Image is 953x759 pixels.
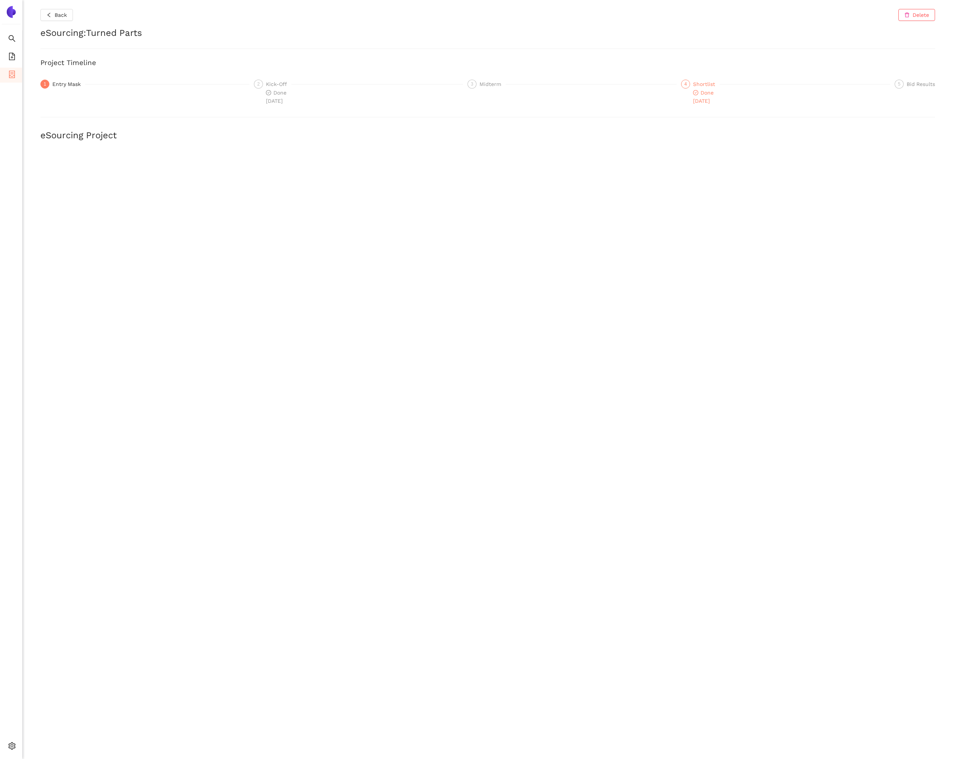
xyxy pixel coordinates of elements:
span: check-circle [266,90,271,95]
img: Logo [5,6,17,18]
span: container [8,68,16,83]
span: Bid Results [907,81,935,87]
span: search [8,32,16,47]
div: Kick-Off [266,80,291,89]
span: 4 [684,81,687,87]
h2: eSourcing Project [40,129,935,142]
span: Delete [913,11,929,19]
div: Shortlist [693,80,720,89]
span: 5 [898,81,901,87]
span: check-circle [693,90,698,95]
span: 1 [44,81,46,87]
span: 3 [471,81,474,87]
span: 2 [257,81,260,87]
span: Done [DATE] [693,90,714,104]
div: 1Entry Mask [40,80,249,89]
button: deleteDelete [898,9,935,21]
span: Done [DATE] [266,90,286,104]
div: Midterm [479,80,506,89]
h3: Project Timeline [40,58,935,68]
span: Back [55,11,67,19]
span: setting [8,740,16,755]
div: 4Shortlistcheck-circleDone[DATE] [681,80,890,105]
span: file-add [8,50,16,65]
button: leftBack [40,9,73,21]
span: left [46,12,52,18]
span: delete [904,12,910,18]
div: Entry Mask [52,80,85,89]
h2: eSourcing : Turned Parts [40,27,935,40]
